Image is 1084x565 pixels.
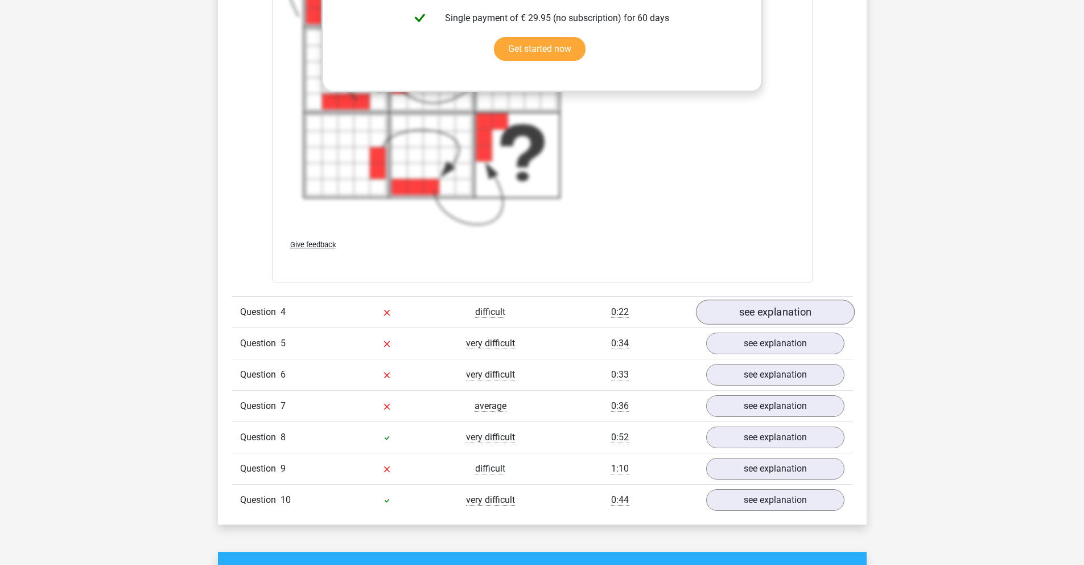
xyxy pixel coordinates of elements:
a: see explanation [706,364,844,386]
span: Question [240,493,281,507]
span: 8 [281,432,286,443]
span: Question [240,337,281,350]
span: 0:22 [611,306,629,318]
a: see explanation [706,395,844,417]
span: very difficult [466,338,515,349]
span: 0:44 [611,494,629,506]
span: Question [240,399,281,413]
a: see explanation [706,458,844,480]
span: 9 [281,463,286,474]
span: Question [240,431,281,444]
a: see explanation [706,333,844,354]
span: average [475,400,506,412]
span: 0:34 [611,338,629,349]
span: Question [240,368,281,382]
span: difficult [475,306,505,318]
span: difficult [475,463,505,474]
span: very difficult [466,369,515,380]
a: Get started now [494,37,586,61]
span: Question [240,305,281,319]
span: Question [240,462,281,476]
span: very difficult [466,494,515,506]
span: very difficult [466,432,515,443]
span: 7 [281,400,286,411]
span: Give feedback [290,240,336,249]
a: see explanation [706,489,844,511]
span: 1:10 [611,463,629,474]
span: 0:33 [611,369,629,380]
a: see explanation [695,300,854,325]
span: 4 [281,306,286,317]
span: 5 [281,338,286,349]
span: 6 [281,369,286,380]
span: 0:36 [611,400,629,412]
a: see explanation [706,427,844,448]
span: 0:52 [611,432,629,443]
span: 10 [281,494,291,505]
